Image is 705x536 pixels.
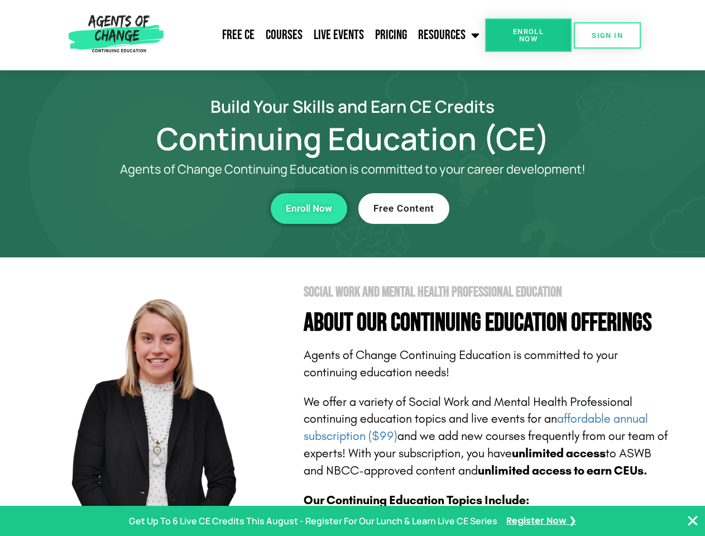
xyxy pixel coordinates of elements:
[478,463,648,478] b: unlimited access to earn CEUs.
[485,18,572,52] a: Enroll Now
[304,348,618,380] span: Agents of Change Continuing Education is committed to your continuing education needs!
[686,514,699,528] button: Close Banner
[304,493,529,508] b: Our Continuing Education Topics Include:
[35,126,671,151] h1: Continuing Education (CE)
[370,21,413,49] a: Pricing
[286,204,332,213] span: Enroll Now
[35,98,671,114] h2: Build Your Skills and Earn CE Credits
[304,285,671,299] h2: Social Work and Mental Health Professional Education
[308,21,370,49] a: Live Events
[592,32,623,39] span: SIGN IN
[271,193,347,224] a: Enroll Now
[574,22,641,49] a: SIGN IN
[506,513,576,529] a: Register Now ❯
[503,28,554,42] span: Enroll Now
[304,310,671,336] h4: About Our Continuing Education Offerings
[79,162,626,176] p: Agents of Change Continuing Education is committed to your career development!
[373,204,434,213] span: Free Content
[129,513,497,529] p: Get Up To 6 Live CE Credits This August - Register For Our Lunch & Learn Live CE Series
[304,394,671,480] p: We offer a variety of Social Work and Mental Health Professional continuing education topics and ...
[260,21,308,49] a: Courses
[168,21,485,49] nav: Menu
[217,21,260,49] a: Free CE
[512,446,606,461] b: unlimited access
[358,193,449,224] a: Free Content
[413,21,485,49] a: Resources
